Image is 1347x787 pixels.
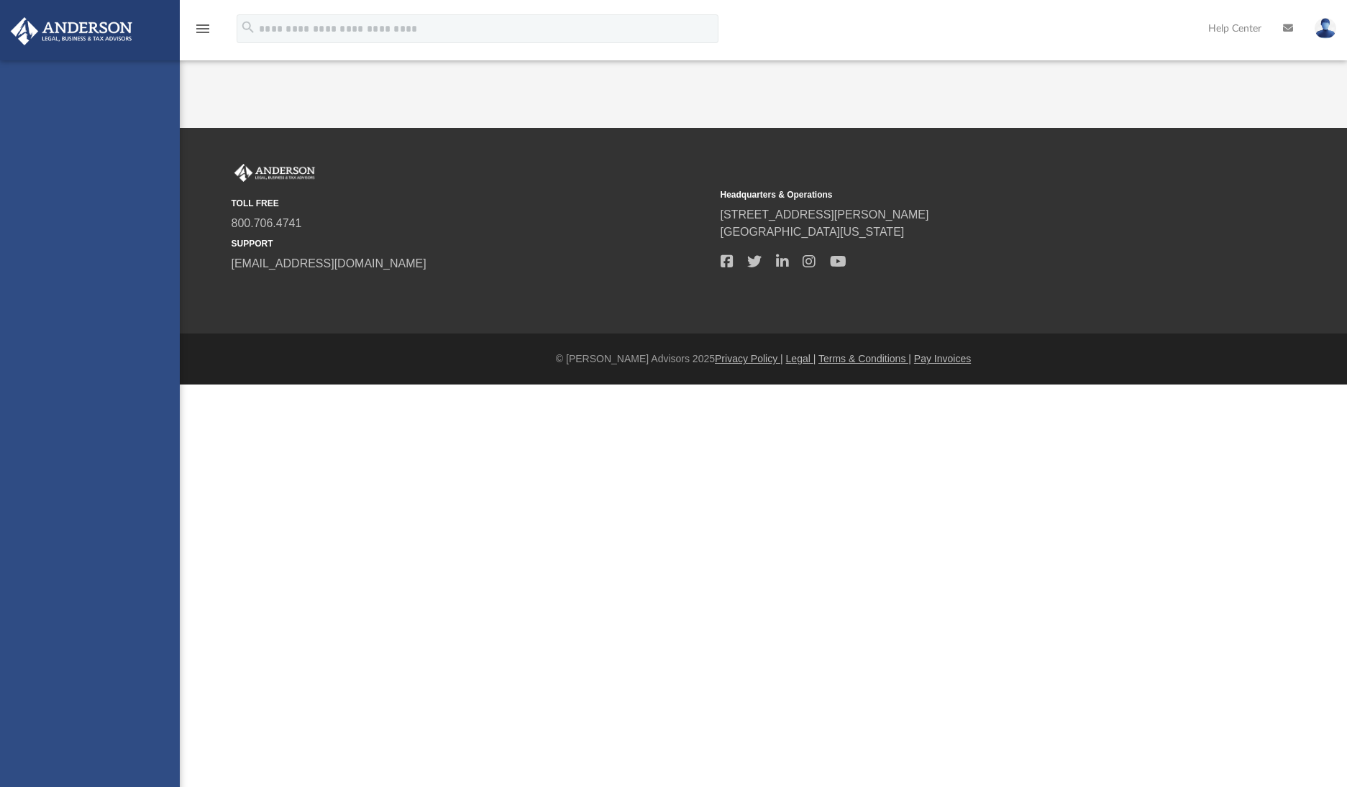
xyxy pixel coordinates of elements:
a: [EMAIL_ADDRESS][DOMAIN_NAME] [232,257,426,270]
small: SUPPORT [232,237,711,250]
img: Anderson Advisors Platinum Portal [232,164,318,183]
small: TOLL FREE [232,197,711,210]
small: Headquarters & Operations [721,188,1200,201]
a: [STREET_ADDRESS][PERSON_NAME] [721,208,929,221]
a: Pay Invoices [914,353,971,364]
i: search [240,19,256,35]
a: 800.706.4741 [232,217,302,229]
img: User Pic [1315,18,1336,39]
div: © [PERSON_NAME] Advisors 2025 [180,351,1347,367]
a: Terms & Conditions | [818,353,911,364]
i: menu [194,20,211,37]
a: Privacy Policy | [715,353,783,364]
img: Anderson Advisors Platinum Portal [6,17,137,45]
a: Legal | [786,353,816,364]
a: [GEOGRAPHIC_DATA][US_STATE] [721,226,905,238]
a: menu [194,27,211,37]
